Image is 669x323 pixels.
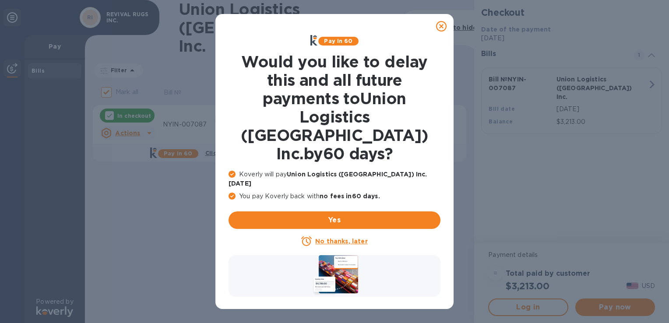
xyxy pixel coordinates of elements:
[320,193,380,200] b: no fees in 60 days .
[315,238,367,245] u: No thanks, later
[236,215,433,225] span: Yes
[324,38,352,44] b: Pay in 60
[229,170,440,188] p: Koverly will pay
[229,192,440,201] p: You pay Koverly back with
[229,171,427,187] b: Union Logistics ([GEOGRAPHIC_DATA]) Inc. [DATE]
[229,53,440,163] h1: Would you like to delay this and all future payments to Union Logistics ([GEOGRAPHIC_DATA]) Inc. ...
[229,211,440,229] button: Yes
